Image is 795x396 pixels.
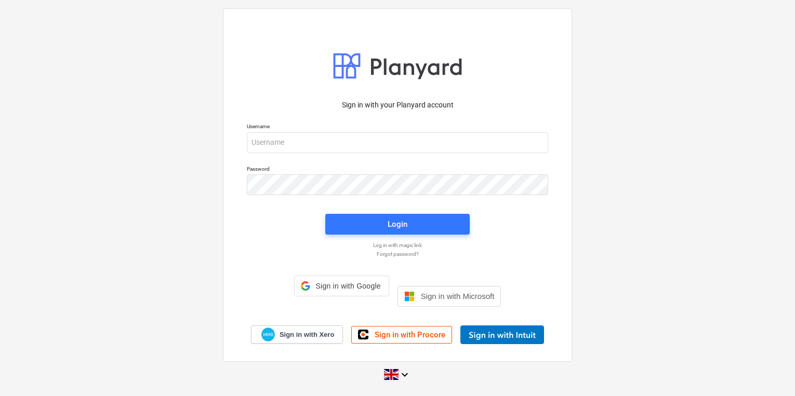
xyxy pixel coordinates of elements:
span: Sign in with Xero [280,330,334,339]
p: Password [247,166,548,174]
a: Sign in with Procore [351,326,452,344]
a: Log in with magic link [242,242,553,249]
p: Sign in with your Planyard account [247,100,548,111]
i: keyboard_arrow_down [399,368,411,381]
p: Username [247,123,548,132]
span: Sign in with Microsoft [421,292,495,301]
img: Microsoft logo [404,291,415,302]
button: Login [325,214,470,235]
img: Xero logo [261,327,275,342]
div: Sign in with Google [294,276,389,296]
iframe: Sign in with Google Button [289,295,394,318]
a: Sign in with Xero [251,325,343,344]
input: Username [247,132,548,153]
span: Sign in with Google [314,282,382,290]
span: Sign in with Procore [375,330,445,339]
a: Forgot password? [242,251,553,257]
div: Login [388,217,407,231]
